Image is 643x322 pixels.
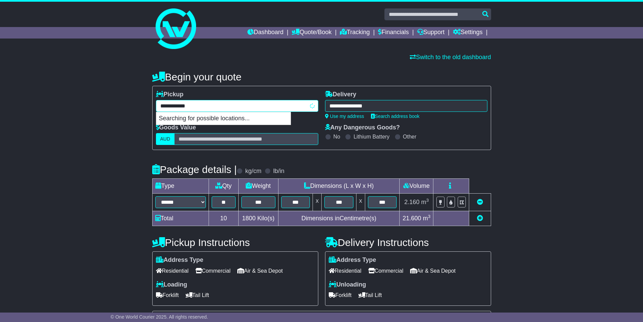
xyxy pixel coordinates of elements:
label: Delivery [325,91,356,98]
a: Quote/Book [292,27,331,39]
td: x [356,194,365,211]
span: 21.600 [403,215,421,222]
label: No [333,133,340,140]
a: Dashboard [247,27,284,39]
span: m [421,199,429,205]
label: AUD [156,133,175,145]
label: Unloading [329,281,366,289]
label: Lithium Battery [353,133,390,140]
h4: Delivery Instructions [325,237,491,248]
label: Any Dangerous Goods? [325,124,400,131]
td: Kilo(s) [238,211,278,226]
label: Goods Value [156,124,196,131]
span: Tail Lift [186,290,209,300]
label: Pickup [156,91,184,98]
a: Remove this item [477,199,483,205]
a: Search address book [371,114,420,119]
label: Address Type [329,256,376,264]
td: Type [152,179,209,194]
h4: Package details | [152,164,237,175]
td: x [313,194,322,211]
label: kg/cm [245,168,261,175]
label: Loading [156,281,187,289]
h4: Begin your quote [152,71,491,82]
span: Air & Sea Depot [237,266,283,276]
a: Use my address [325,114,364,119]
span: © One World Courier 2025. All rights reserved. [111,314,208,320]
td: Weight [238,179,278,194]
td: Total [152,211,209,226]
td: Qty [209,179,238,194]
span: Tail Lift [358,290,382,300]
label: Other [403,133,417,140]
a: Support [417,27,445,39]
p: Searching for possible locations... [156,112,291,125]
td: Dimensions (L x W x H) [278,179,400,194]
sup: 3 [428,214,431,219]
span: Commercial [368,266,403,276]
a: Financials [378,27,409,39]
td: Volume [400,179,433,194]
span: Commercial [195,266,231,276]
span: Air & Sea Depot [410,266,456,276]
td: 10 [209,211,238,226]
a: Tracking [340,27,370,39]
span: Forklift [329,290,352,300]
sup: 3 [426,198,429,203]
a: Switch to the old dashboard [410,54,491,60]
span: 2.160 [404,199,420,205]
label: Address Type [156,256,204,264]
span: 1800 [242,215,256,222]
span: Residential [329,266,361,276]
a: Add new item [477,215,483,222]
h4: Pickup Instructions [152,237,318,248]
a: Settings [453,27,483,39]
span: m [423,215,431,222]
td: Dimensions in Centimetre(s) [278,211,400,226]
label: lb/in [273,168,284,175]
span: Forklift [156,290,179,300]
span: Residential [156,266,189,276]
